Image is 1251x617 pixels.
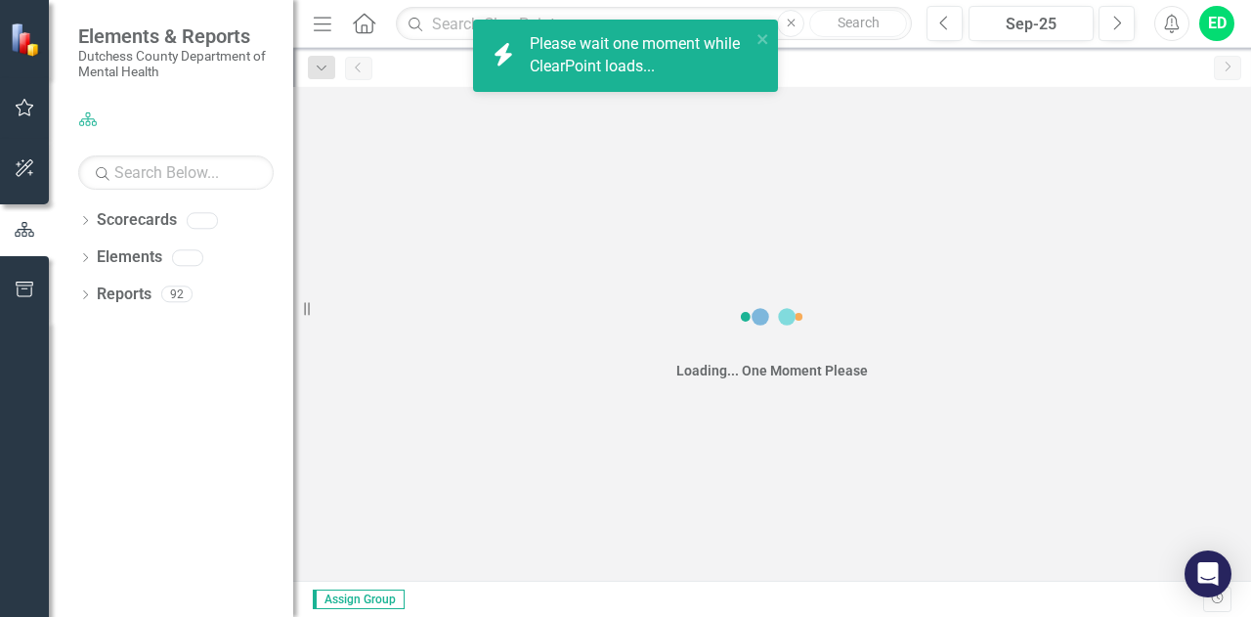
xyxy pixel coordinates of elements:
[161,286,193,303] div: 92
[97,284,151,306] a: Reports
[313,590,405,609] span: Assign Group
[396,7,912,41] input: Search ClearPoint...
[97,246,162,269] a: Elements
[1199,6,1234,41] button: ED
[1185,551,1231,597] div: Open Intercom Messenger
[809,10,907,37] button: Search
[975,13,1087,36] div: Sep-25
[530,33,751,78] div: Please wait one moment while ClearPoint loads...
[78,48,274,80] small: Dutchess County Department of Mental Health
[10,22,44,56] img: ClearPoint Strategy
[838,15,880,30] span: Search
[756,27,770,50] button: close
[676,361,868,380] div: Loading... One Moment Please
[78,24,274,48] span: Elements & Reports
[78,155,274,190] input: Search Below...
[97,209,177,232] a: Scorecards
[969,6,1094,41] button: Sep-25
